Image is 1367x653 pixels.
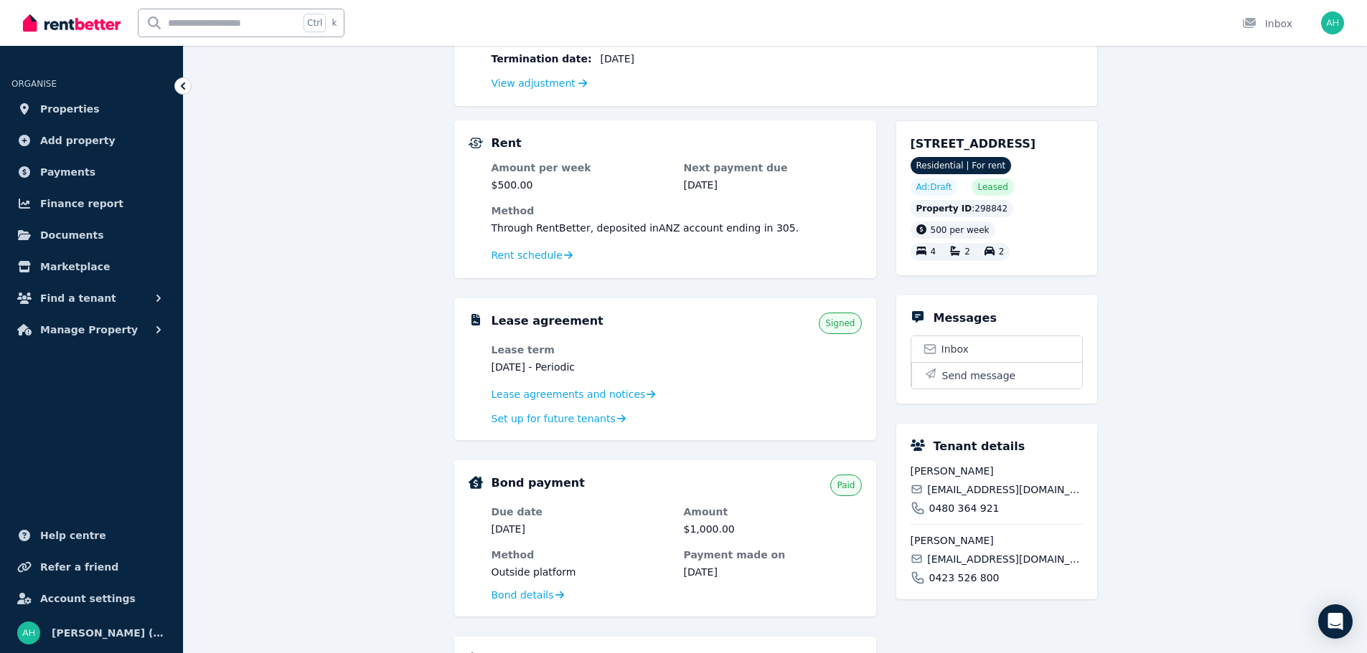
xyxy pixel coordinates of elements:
[11,95,172,123] a: Properties
[11,584,172,613] a: Account settings
[492,387,646,401] span: Lease agreements and notices
[40,100,100,118] span: Properties
[492,522,670,536] dd: [DATE]
[929,571,1000,585] span: 0423 526 800
[17,621,40,644] img: Alicia (Ally) Hewings
[1321,11,1344,34] img: Alicia (Ally) Hewings
[684,548,862,562] dt: Payment made on
[40,590,136,607] span: Account settings
[40,163,95,181] span: Payments
[916,181,952,193] span: Ad: Draft
[1318,604,1353,639] div: Open Intercom Messenger
[40,321,138,338] span: Manage Property
[40,227,104,244] span: Documents
[492,204,862,218] dt: Method
[916,203,972,214] span: Property ID
[684,161,862,175] dt: Next payment due
[40,132,116,149] span: Add property
[911,464,1083,478] span: [PERSON_NAME]
[492,52,592,66] span: Termination date :
[11,284,172,313] button: Find a tenant
[911,157,1012,174] span: Residential | For rent
[492,588,564,602] a: Bond details
[601,52,634,66] span: [DATE]
[492,411,626,426] a: Set up for future tenants
[927,552,1082,566] span: [EMAIL_ADDRESS][DOMAIN_NAME]
[931,225,990,235] span: 500 per week
[942,368,1016,383] span: Send message
[40,290,116,307] span: Find a tenant
[11,252,172,281] a: Marketplace
[469,476,483,489] img: Bond Details
[332,17,337,29] span: k
[469,138,483,148] img: Rental Payments
[931,247,936,257] span: 4
[911,336,1082,362] a: Inbox
[911,137,1036,151] span: [STREET_ADDRESS]
[11,315,172,344] button: Manage Property
[492,588,554,602] span: Bond details
[964,247,970,257] span: 2
[492,248,573,262] a: Rent schedule
[304,14,326,32] span: Ctrl
[934,438,1025,455] h5: Tenant details
[11,79,57,89] span: ORGANISE
[11,553,172,581] a: Refer a friend
[837,480,855,491] span: Paid
[23,12,121,34] img: RentBetter
[11,126,172,155] a: Add property
[492,387,656,401] a: Lease agreements and notices
[492,343,670,357] dt: Lease term
[11,189,172,218] a: Finance report
[492,475,585,492] h5: Bond payment
[492,161,670,175] dt: Amount per week
[11,221,172,249] a: Documents
[52,624,166,642] span: [PERSON_NAME] (Ally) Hewings
[492,565,670,579] dd: Outside platform
[492,248,563,262] span: Rent schedule
[492,505,670,519] dt: Due date
[492,77,588,89] a: View adjustment
[11,158,172,186] a: Payments
[684,565,862,579] dd: [DATE]
[929,501,1000,515] span: 0480 364 921
[927,482,1082,497] span: [EMAIL_ADDRESS][DOMAIN_NAME]
[825,318,855,329] span: Signed
[492,313,603,330] h5: Lease agreement
[40,258,110,275] span: Marketplace
[941,342,969,356] span: Inbox
[492,548,670,562] dt: Method
[977,181,1007,193] span: Leased
[492,178,670,192] dd: $500.00
[684,178,862,192] dd: [DATE]
[911,533,1083,548] span: [PERSON_NAME]
[40,558,118,576] span: Refer a friend
[934,310,997,327] h5: Messages
[911,362,1082,389] button: Send message
[492,222,799,234] span: Through RentBetter , deposited in ANZ account ending in 305 .
[40,527,106,544] span: Help centre
[492,360,670,374] dd: [DATE] - Periodic
[492,135,522,152] h5: Rent
[492,411,616,426] span: Set up for future tenants
[11,521,172,550] a: Help centre
[911,200,1014,217] div: : 298842
[684,505,862,519] dt: Amount
[1242,16,1292,31] div: Inbox
[40,195,123,212] span: Finance report
[999,247,1005,257] span: 2
[684,522,862,536] dd: $1,000.00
